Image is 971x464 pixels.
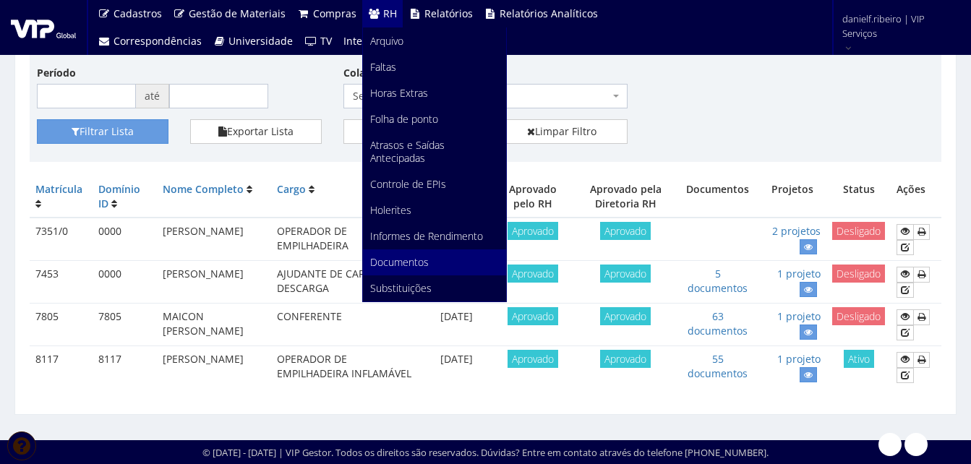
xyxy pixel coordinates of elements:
[370,112,438,126] span: Folha de ponto
[508,307,558,325] span: Aprovado
[508,265,558,283] span: Aprovado
[136,84,169,108] span: até
[163,182,244,196] a: Nome Completo
[157,346,271,389] td: [PERSON_NAME]
[600,222,651,240] span: Aprovado
[777,352,821,366] a: 1 projeto
[92,27,208,55] a: Correspondências
[30,304,93,346] td: 7805
[777,309,821,323] a: 1 projeto
[370,138,445,165] span: Atrasos e Saídas Antecipadas
[600,265,651,283] span: Aprovado
[772,224,821,238] a: 2 projetos
[277,182,306,196] a: Cargo
[688,309,748,338] a: 63 documentos
[93,304,157,346] td: 7805
[492,176,573,218] th: Aprovado pelo RH
[11,17,76,38] img: logo
[508,350,558,368] span: Aprovado
[891,176,941,218] th: Ações
[114,34,202,48] span: Correspondências
[208,27,299,55] a: Universidade
[363,80,506,106] a: Horas Extras
[363,249,506,275] a: Documentos
[271,261,422,304] td: AJUDANTE DE CARGA E DESCARGA
[313,7,356,20] span: Compras
[228,34,293,48] span: Universidade
[758,176,826,218] th: Projetos
[93,346,157,389] td: 8117
[93,261,157,304] td: 0000
[35,182,82,196] a: Matrícula
[832,265,885,283] span: Desligado
[343,34,400,48] span: Integrações
[370,203,411,217] span: Holerites
[202,446,769,460] div: © [DATE] - [DATE] | VIP Gestor. Todos os direitos são reservados. Dúvidas? Entre em contato atrav...
[157,261,271,304] td: [PERSON_NAME]
[370,281,432,295] span: Substituições
[600,350,651,368] span: Aprovado
[370,34,403,48] span: Arquivo
[320,34,332,48] span: TV
[114,7,162,20] span: Cadastros
[37,66,76,80] label: Período
[30,218,93,261] td: 7351/0
[844,350,874,368] span: Ativo
[343,84,628,108] span: Selecione um colaborador
[677,176,758,218] th: Documentos
[383,7,397,20] span: RH
[30,346,93,389] td: 8117
[190,119,322,144] button: Exportar Lista
[363,223,506,249] a: Informes de Rendimento
[500,7,598,20] span: Relatórios Analíticos
[30,261,93,304] td: 7453
[688,267,748,295] a: 5 documentos
[157,218,271,261] td: [PERSON_NAME]
[363,132,506,171] a: Atrasos e Saídas Antecipadas
[842,12,952,40] span: danielf.ribeiro | VIP Serviços
[93,218,157,261] td: 0000
[832,307,885,325] span: Desligado
[370,255,429,269] span: Documentos
[573,176,677,218] th: Aprovado pela Diretoria RH
[826,176,891,218] th: Status
[189,7,286,20] span: Gestão de Materiais
[370,86,428,100] span: Horas Extras
[600,307,651,325] span: Aprovado
[299,27,338,55] a: TV
[363,106,506,132] a: Folha de ponto
[343,119,475,144] a: Imprimir Lista
[688,352,748,380] a: 55 documentos
[424,7,473,20] span: Relatórios
[777,267,821,280] a: 1 projeto
[98,182,140,210] a: Domínio ID
[363,275,506,301] a: Substituições
[363,54,506,80] a: Faltas
[508,222,558,240] span: Aprovado
[422,346,492,389] td: [DATE]
[363,197,506,223] a: Holerites
[370,60,396,74] span: Faltas
[363,28,506,54] a: Arquivo
[343,66,406,80] label: Colaborador
[353,89,610,103] span: Selecione um colaborador
[370,177,446,191] span: Controle de EPIs
[271,218,422,261] td: OPERADOR DE EMPILHADEIRA
[422,304,492,346] td: [DATE]
[832,222,885,240] span: Desligado
[271,304,422,346] td: CONFERENTE
[271,346,422,389] td: OPERADOR DE EMPILHADEIRA INFLAMÁVEL
[338,27,406,55] a: Integrações
[370,229,483,243] span: Informes de Rendimento
[363,171,506,197] a: Controle de EPIs
[157,304,271,346] td: MAICON [PERSON_NAME]
[37,119,168,144] button: Filtrar Lista
[496,119,628,144] a: Limpar Filtro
